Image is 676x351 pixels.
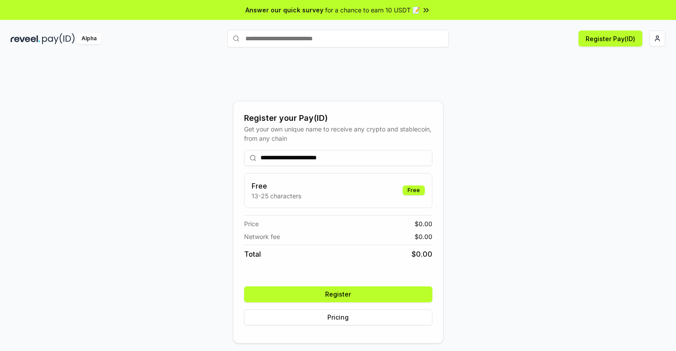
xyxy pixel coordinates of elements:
[245,5,323,15] span: Answer our quick survey
[244,124,432,143] div: Get your own unique name to receive any crypto and stablecoin, from any chain
[244,309,432,325] button: Pricing
[77,33,101,44] div: Alpha
[11,33,40,44] img: reveel_dark
[244,286,432,302] button: Register
[42,33,75,44] img: pay_id
[244,112,432,124] div: Register your Pay(ID)
[403,185,425,195] div: Free
[415,232,432,241] span: $ 0.00
[412,249,432,259] span: $ 0.00
[244,232,280,241] span: Network fee
[325,5,420,15] span: for a chance to earn 10 USDT 📝
[244,249,261,259] span: Total
[415,219,432,228] span: $ 0.00
[579,31,642,46] button: Register Pay(ID)
[252,181,301,191] h3: Free
[244,219,259,228] span: Price
[252,191,301,201] p: 13-25 characters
